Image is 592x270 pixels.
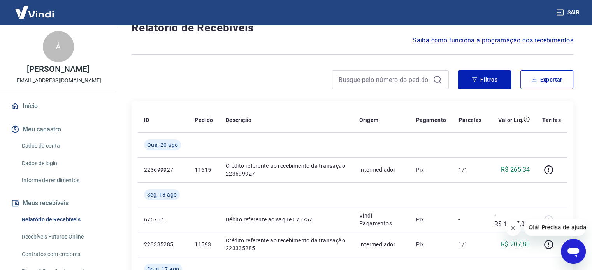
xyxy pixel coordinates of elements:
p: 11593 [195,240,213,248]
p: 1/1 [458,240,481,248]
a: Contratos com credores [19,246,107,262]
button: Exportar [520,70,573,89]
a: Relatório de Recebíveis [19,212,107,228]
p: 11615 [195,166,213,174]
p: Pix [416,166,446,174]
p: 223335285 [144,240,182,248]
p: Crédito referente ao recebimento da transação 223699927 [226,162,347,178]
p: Origem [359,116,378,124]
iframe: Botão para abrir a janela de mensagens [561,239,586,264]
p: Intermediador [359,166,404,174]
p: R$ 265,34 [501,165,530,174]
p: R$ 207,80 [501,240,530,249]
p: [PERSON_NAME] [27,65,89,73]
a: Dados da conta [19,138,107,154]
div: Á [43,31,74,62]
p: 1/1 [458,166,481,174]
p: Pix [416,216,446,223]
iframe: Fechar mensagem [505,220,521,236]
p: Tarifas [542,116,561,124]
a: Saiba como funciona a programação dos recebimentos [413,36,573,45]
button: Meu cadastro [9,121,107,138]
p: - [458,216,481,223]
p: ID [144,116,149,124]
p: Pagamento [416,116,446,124]
button: Sair [555,5,583,20]
span: Olá! Precisa de ajuda? [5,5,65,12]
button: Meus recebíveis [9,195,107,212]
p: [EMAIL_ADDRESS][DOMAIN_NAME] [15,77,101,85]
p: Intermediador [359,240,404,248]
a: Recebíveis Futuros Online [19,229,107,245]
p: Vindi Pagamentos [359,212,404,227]
iframe: Mensagem da empresa [524,219,586,236]
button: Filtros [458,70,511,89]
span: Qua, 20 ago [147,141,178,149]
h4: Relatório de Recebíveis [132,20,573,36]
p: 223699927 [144,166,182,174]
p: Pedido [195,116,213,124]
p: Valor Líq. [498,116,523,124]
p: 6757571 [144,216,182,223]
a: Informe de rendimentos [19,172,107,188]
a: Dados de login [19,155,107,171]
p: Crédito referente ao recebimento da transação 223335285 [226,237,347,252]
span: Seg, 18 ago [147,191,177,199]
a: Início [9,98,107,115]
p: Pix [416,240,446,248]
input: Busque pelo número do pedido [339,74,430,85]
p: Débito referente ao saque 6757571 [226,216,347,223]
img: Vindi [9,0,60,24]
p: -R$ 1.977,03 [494,210,530,229]
p: Parcelas [458,116,481,124]
p: Descrição [226,116,252,124]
